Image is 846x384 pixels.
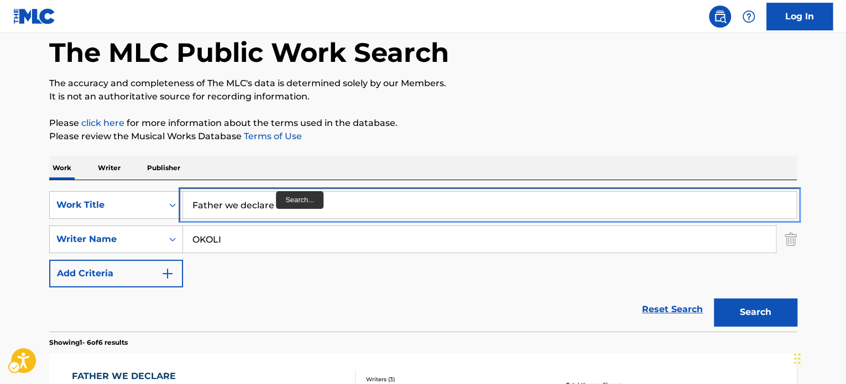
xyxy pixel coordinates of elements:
[49,338,128,348] p: Showing 1 - 6 of 6 results
[242,131,302,141] a: Terms of Use
[56,233,156,246] div: Writer Name
[794,342,801,375] div: Drag
[791,331,846,384] iframe: Hubspot Iframe
[144,156,184,180] p: Publisher
[72,370,181,383] div: FATHER WE DECLARE
[636,297,708,322] a: Reset Search
[49,260,183,287] button: Add Criteria
[49,191,797,332] form: Search Form
[49,77,797,90] p: The accuracy and completeness of The MLC's data is determined solely by our Members.
[785,225,797,253] img: Delete Criterion
[183,192,796,218] input: Search...
[49,156,75,180] p: Work
[183,226,776,253] input: Search...
[49,36,449,69] h1: The MLC Public Work Search
[791,331,846,384] div: Chat Widget
[366,375,533,383] div: Writers ( 3 )
[766,3,833,30] a: Log In
[742,10,755,23] img: help
[81,118,124,128] a: click here
[49,130,797,143] p: Please review the Musical Works Database
[56,198,156,212] div: Work Title
[95,156,124,180] p: Writer
[13,8,56,24] img: MLC Logo
[713,10,727,23] img: search
[49,117,797,130] p: Please for more information about the terms used in the database.
[714,298,797,326] button: Search
[49,90,797,103] p: It is not an authoritative source for recording information.
[161,267,174,280] img: 9d2ae6d4665cec9f34b9.svg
